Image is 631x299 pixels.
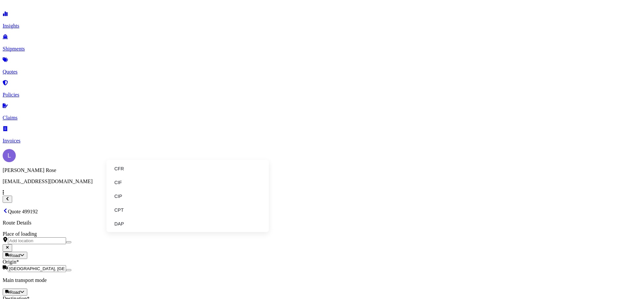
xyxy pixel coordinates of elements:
[3,115,628,121] p: Claims
[3,277,628,283] p: Main transport mode
[3,12,628,29] a: Insights
[66,269,71,271] button: Show suggestions
[10,290,20,295] span: Road
[3,23,628,29] p: Insights
[3,220,628,226] p: Route Details
[109,218,266,230] li: DAP
[3,92,628,98] p: Policies
[3,46,628,52] p: Shipments
[109,231,266,244] li: DDP
[3,127,628,144] a: Invoices
[3,167,628,173] p: [PERSON_NAME] Rose
[3,104,628,121] a: Claims
[109,190,266,203] li: CIP
[109,162,266,175] li: CFR
[3,58,628,75] a: Quotes
[3,81,628,98] a: Policies
[3,252,27,259] button: Select transport
[66,241,71,243] button: Show suggestions
[109,204,266,216] li: CPT
[10,253,20,258] span: Road
[8,265,66,272] input: Origin
[109,176,266,189] li: CIF
[3,35,628,52] a: Shipments
[3,231,628,237] div: Place of loading
[3,138,628,144] p: Invoices
[3,288,27,296] button: Select transport
[3,179,628,184] p: [EMAIL_ADDRESS][DOMAIN_NAME]
[8,237,66,244] input: Place of loading
[3,259,628,265] div: Origin
[3,69,628,75] p: Quotes
[8,152,11,159] span: L
[3,208,628,215] p: Quote 499192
